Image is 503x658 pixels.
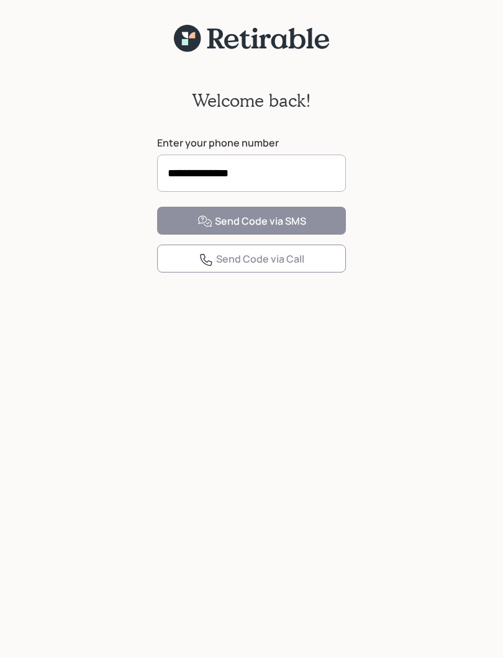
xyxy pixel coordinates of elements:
[157,136,346,150] label: Enter your phone number
[199,252,304,267] div: Send Code via Call
[197,214,306,229] div: Send Code via SMS
[157,245,346,273] button: Send Code via Call
[157,207,346,235] button: Send Code via SMS
[192,90,311,111] h2: Welcome back!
